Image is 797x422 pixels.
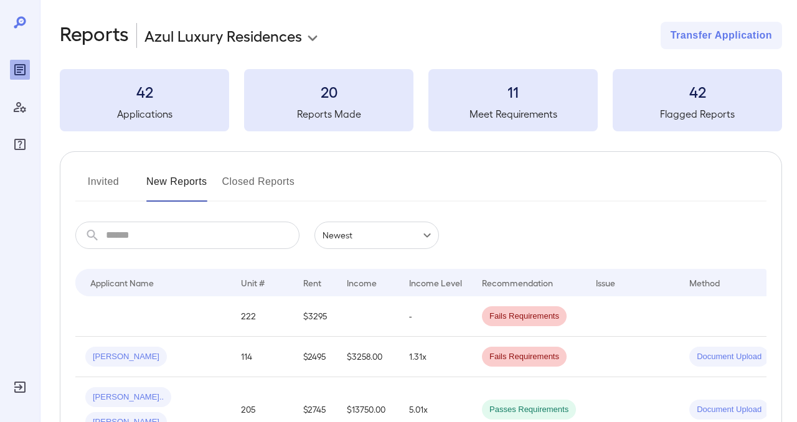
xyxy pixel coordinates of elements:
[90,275,154,290] div: Applicant Name
[482,311,567,322] span: Fails Requirements
[428,82,598,101] h3: 11
[482,275,553,290] div: Recommendation
[689,351,769,363] span: Document Upload
[314,222,439,249] div: Newest
[10,377,30,397] div: Log Out
[613,106,782,121] h5: Flagged Reports
[144,26,302,45] p: Azul Luxury Residences
[241,275,265,290] div: Unit #
[409,275,462,290] div: Income Level
[231,296,293,337] td: 222
[482,351,567,363] span: Fails Requirements
[482,404,576,416] span: Passes Requirements
[60,69,782,131] summary: 42Applications20Reports Made11Meet Requirements42Flagged Reports
[60,106,229,121] h5: Applications
[60,82,229,101] h3: 42
[222,172,295,202] button: Closed Reports
[399,296,472,337] td: -
[613,82,782,101] h3: 42
[293,337,337,377] td: $2495
[60,22,129,49] h2: Reports
[596,275,616,290] div: Issue
[303,275,323,290] div: Rent
[85,392,171,403] span: [PERSON_NAME]..
[337,337,399,377] td: $3258.00
[231,337,293,377] td: 114
[661,22,782,49] button: Transfer Application
[244,82,413,101] h3: 20
[293,296,337,337] td: $3295
[399,337,472,377] td: 1.31x
[10,97,30,117] div: Manage Users
[689,404,769,416] span: Document Upload
[428,106,598,121] h5: Meet Requirements
[75,172,131,202] button: Invited
[85,351,167,363] span: [PERSON_NAME]
[10,134,30,154] div: FAQ
[244,106,413,121] h5: Reports Made
[689,275,720,290] div: Method
[146,172,207,202] button: New Reports
[347,275,377,290] div: Income
[10,60,30,80] div: Reports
